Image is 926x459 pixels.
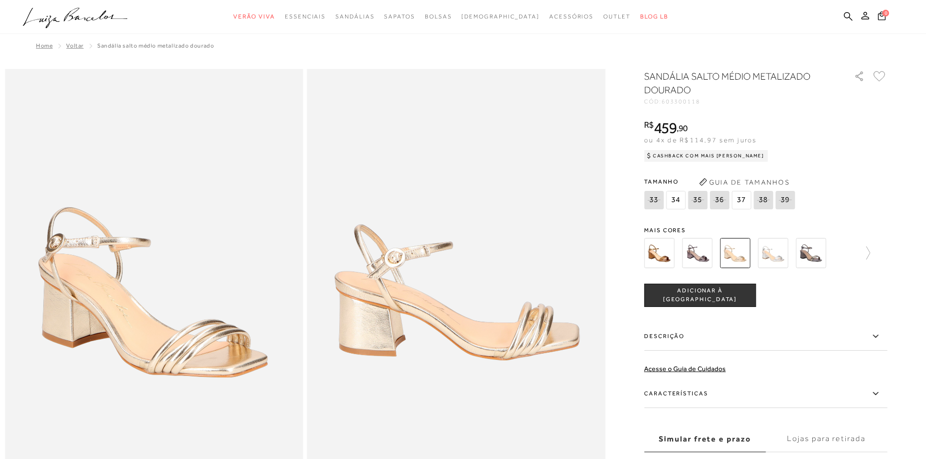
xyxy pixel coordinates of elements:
span: Mais cores [644,227,887,233]
span: 37 [732,191,751,209]
span: Sapatos [384,13,415,20]
a: noSubCategoriesText [233,8,275,26]
span: SANDÁLIA SALTO MÉDIO METALIZADO DOURADO [97,42,214,49]
span: 603300118 [662,98,700,105]
img: SANDÁLIA SALTO MÉDIO METALIZADO BRONZE [644,238,674,268]
span: Sandálias [335,13,374,20]
a: Acesse o Guia de Cuidados [644,365,726,373]
span: ADICIONAR À [GEOGRAPHIC_DATA] [645,287,755,304]
span: Bolsas [425,13,452,20]
a: Home [36,42,52,49]
span: 33 [644,191,664,209]
span: 0 [882,10,889,17]
span: ou 4x de R$114,97 sem juros [644,136,756,144]
span: 39 [775,191,795,209]
span: [DEMOGRAPHIC_DATA] [461,13,540,20]
a: noSubCategoriesText [461,8,540,26]
span: 36 [710,191,729,209]
span: 34 [666,191,685,209]
img: SANDÁLIA SALTO MÉDIO METALIZADO PRATA [758,238,788,268]
a: noSubCategoriesText [549,8,594,26]
a: noSubCategoriesText [384,8,415,26]
a: BLOG LB [640,8,668,26]
a: Voltar [66,42,84,49]
span: Tamanho [644,174,797,189]
span: BLOG LB [640,13,668,20]
a: noSubCategoriesText [285,8,326,26]
a: noSubCategoriesText [335,8,374,26]
label: Lojas para retirada [766,426,887,452]
img: SANDÁLIA SALTO MÉDIO METALIZADO CHUMBO [682,238,712,268]
label: Simular frete e prazo [644,426,766,452]
span: 35 [688,191,707,209]
i: , [677,124,688,133]
img: Sandália salto médio tiras delicadas chumbo [796,238,826,268]
h1: SANDÁLIA SALTO MÉDIO METALIZADO DOURADO [644,69,826,97]
span: Essenciais [285,13,326,20]
label: Descrição [644,323,887,351]
span: Outlet [603,13,630,20]
i: R$ [644,120,654,129]
a: noSubCategoriesText [603,8,630,26]
button: 0 [875,11,889,24]
div: Cashback com Mais [PERSON_NAME] [644,150,768,162]
span: 38 [753,191,773,209]
a: noSubCategoriesText [425,8,452,26]
label: Características [644,380,887,408]
span: 459 [654,119,677,136]
img: SANDÁLIA SALTO MÉDIO METALIZADO DOURADO [720,238,750,268]
span: 90 [679,123,688,133]
div: CÓD: [644,99,839,104]
span: Verão Viva [233,13,275,20]
span: Acessórios [549,13,594,20]
button: ADICIONAR À [GEOGRAPHIC_DATA] [644,284,756,307]
button: Guia de Tamanhos [696,174,793,190]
